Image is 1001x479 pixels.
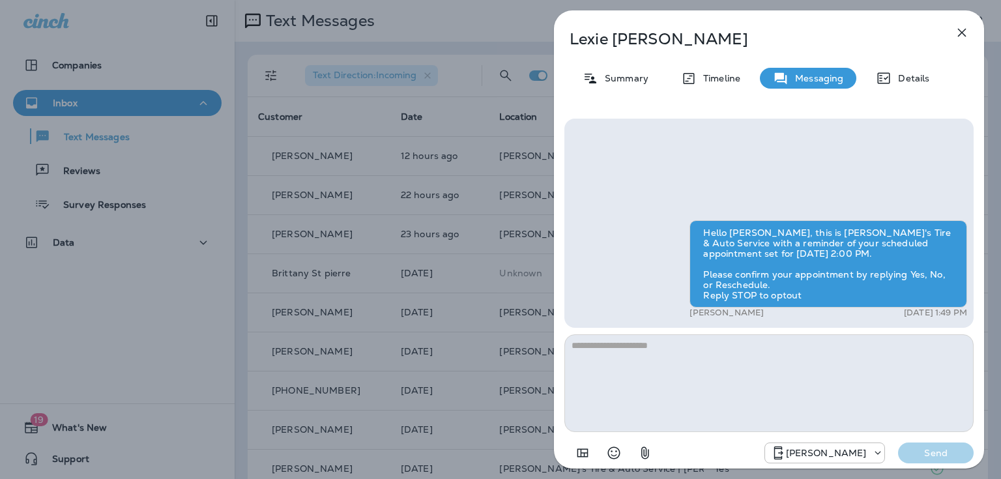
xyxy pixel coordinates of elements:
[789,73,843,83] p: Messaging
[892,73,929,83] p: Details
[598,73,648,83] p: Summary
[689,220,967,308] div: Hello [PERSON_NAME], this is [PERSON_NAME]'s Tire & Auto Service with a reminder of your schedule...
[786,448,867,458] p: [PERSON_NAME]
[570,30,925,48] p: Lexie [PERSON_NAME]
[601,440,627,466] button: Select an emoji
[689,308,764,318] p: [PERSON_NAME]
[697,73,740,83] p: Timeline
[904,308,967,318] p: [DATE] 1:49 PM
[765,445,885,461] div: +1 (225) 372-6790
[570,440,596,466] button: Add in a premade template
